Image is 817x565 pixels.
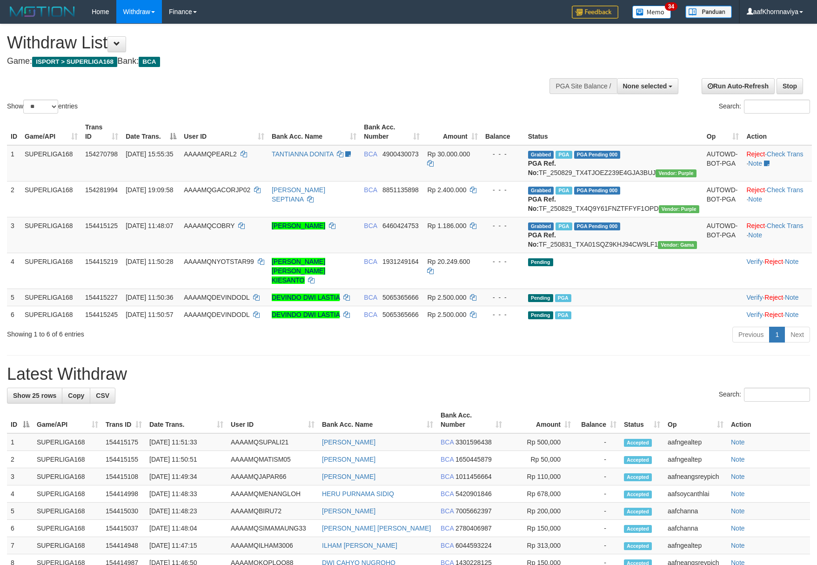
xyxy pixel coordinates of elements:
td: AAAAMQJAPAR66 [227,468,318,485]
h1: Latest Withdraw [7,365,810,383]
td: aafneangsreypich [664,468,727,485]
td: · · [743,289,812,306]
td: 4 [7,253,21,289]
td: 154415108 [102,468,146,485]
span: Rp 2.400.000 [427,186,466,194]
span: Accepted [624,473,652,481]
b: PGA Ref. No: [528,195,556,212]
td: TF_250831_TXA01SQZ9KHJ94CW9LF1 [524,217,703,253]
span: Copy 6460424753 to clipboard [382,222,419,229]
td: · · [743,145,812,182]
span: Copy 5065365666 to clipboard [382,311,419,318]
td: 1 [7,145,21,182]
span: Copy 3301596438 to clipboard [455,438,492,446]
span: ISPORT > SUPERLIGA168 [32,57,117,67]
a: [PERSON_NAME] [PERSON_NAME] [322,525,431,532]
span: BCA [364,311,377,318]
span: AAAAMQCOBRY [184,222,234,229]
a: Reject [764,311,783,318]
th: User ID: activate to sort column ascending [180,119,268,145]
a: Reject [764,258,783,265]
th: Date Trans.: activate to sort column descending [122,119,180,145]
td: · · [743,253,812,289]
td: 154415030 [102,503,146,520]
span: Copy 5065365666 to clipboard [382,294,419,301]
img: Feedback.jpg [572,6,618,19]
td: SUPERLIGA168 [21,289,81,306]
td: 5 [7,289,21,306]
div: - - - [485,185,521,195]
span: PGA Pending [574,222,621,230]
div: - - - [485,257,521,266]
a: Check Trans [767,150,804,158]
span: [DATE] 19:09:58 [126,186,173,194]
th: Bank Acc. Name: activate to sort column ascending [318,407,437,433]
td: aafngealtep [664,433,727,451]
a: ILHAM [PERSON_NAME] [322,542,397,549]
td: SUPERLIGA168 [21,145,81,182]
a: [PERSON_NAME] [322,473,375,480]
td: - [575,468,620,485]
td: - [575,433,620,451]
td: AAAAMQMENANGLOH [227,485,318,503]
a: Note [731,542,745,549]
td: AAAAMQMATISM05 [227,451,318,468]
h1: Withdraw List [7,34,536,52]
span: BCA [441,456,454,463]
a: Note [731,473,745,480]
span: Marked by aafsoycanthlai [555,311,571,319]
td: - [575,503,620,520]
td: AAAAMQSUPALI21 [227,433,318,451]
span: Pending [528,294,553,302]
th: User ID: activate to sort column ascending [227,407,318,433]
a: Note [731,507,745,515]
div: - - - [485,149,521,159]
span: 34 [665,2,677,11]
td: 3 [7,217,21,253]
th: Trans ID: activate to sort column ascending [102,407,146,433]
span: Copy 5420901846 to clipboard [455,490,492,498]
span: BCA [364,222,377,229]
td: 3 [7,468,33,485]
a: Note [731,490,745,498]
td: 2 [7,181,21,217]
span: 154415125 [85,222,118,229]
td: 2 [7,451,33,468]
td: 154415175 [102,433,146,451]
div: - - - [485,310,521,319]
span: Pending [528,311,553,319]
td: Rp 500,000 [506,433,575,451]
td: AUTOWD-BOT-PGA [703,181,743,217]
span: Copy [68,392,84,399]
a: Check Trans [767,222,804,229]
span: BCA [441,490,454,498]
span: [DATE] 11:50:28 [126,258,173,265]
th: Trans ID: activate to sort column ascending [81,119,122,145]
td: SUPERLIGA168 [33,503,102,520]
b: PGA Ref. No: [528,160,556,176]
span: PGA Pending [574,151,621,159]
td: SUPERLIGA168 [21,253,81,289]
td: 4 [7,485,33,503]
td: aafchanna [664,520,727,537]
a: HERU PURNAMA SIDIQ [322,490,394,498]
a: CSV [90,388,115,404]
span: Grabbed [528,151,554,159]
a: Reject [746,150,765,158]
td: SUPERLIGA168 [21,217,81,253]
td: · · [743,181,812,217]
span: Marked by aafsoycanthlai [555,294,571,302]
span: Copy 1650445879 to clipboard [455,456,492,463]
span: Rp 2.500.000 [427,294,466,301]
span: Rp 20.249.600 [427,258,470,265]
span: Copy 6044593224 to clipboard [455,542,492,549]
span: BCA [441,473,454,480]
td: [DATE] 11:49:34 [146,468,227,485]
a: Verify [746,294,763,301]
span: AAAAMQNYOTSTAR99 [184,258,254,265]
th: Status [524,119,703,145]
td: [DATE] 11:48:04 [146,520,227,537]
td: [DATE] 11:48:23 [146,503,227,520]
a: Note [731,438,745,446]
span: Accepted [624,456,652,464]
